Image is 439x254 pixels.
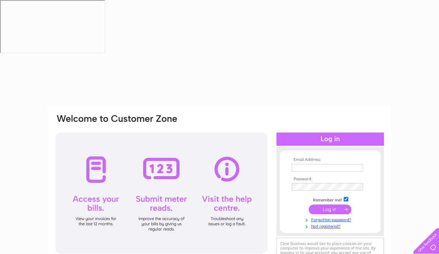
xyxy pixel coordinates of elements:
[290,157,370,162] th: Email Address:
[292,216,370,223] a: Forgotten password?
[309,205,351,214] input: Submit
[290,196,370,203] td: Remember me?
[292,223,370,229] a: Not registered?
[290,177,370,182] th: Password:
